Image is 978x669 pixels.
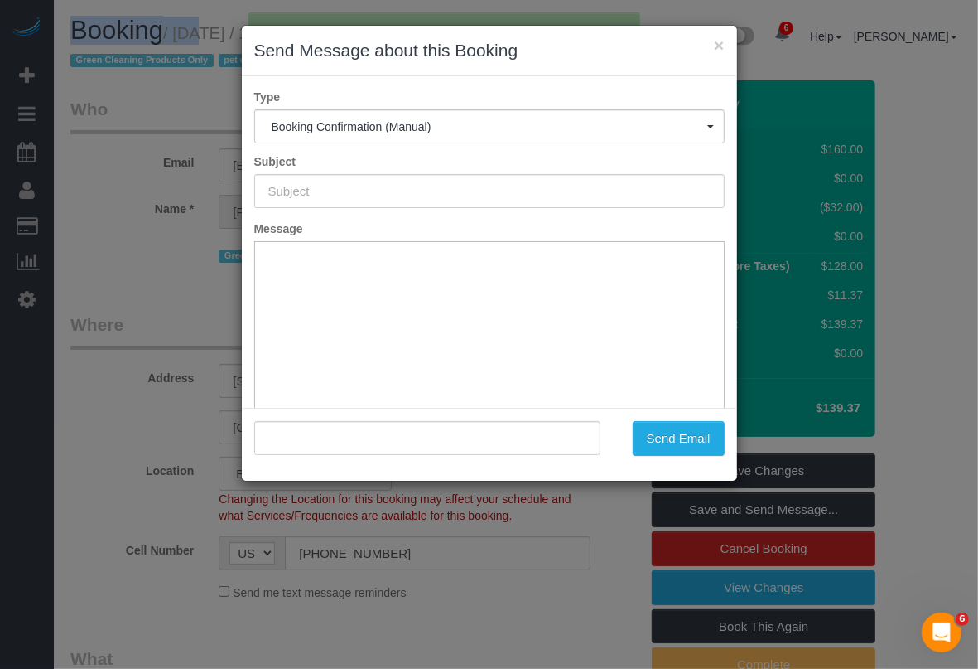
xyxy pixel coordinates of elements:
button: × [714,36,724,54]
label: Message [242,221,737,237]
iframe: Rich Text Editor, editor1 [255,242,724,501]
span: Booking Confirmation (Manual) [272,120,707,133]
label: Subject [242,153,737,170]
button: Send Email [633,421,725,456]
iframe: Intercom live chat [922,613,961,652]
span: 6 [956,613,969,626]
h3: Send Message about this Booking [254,38,725,63]
button: Booking Confirmation (Manual) [254,109,725,143]
input: Subject [254,174,725,208]
label: Type [242,89,737,105]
